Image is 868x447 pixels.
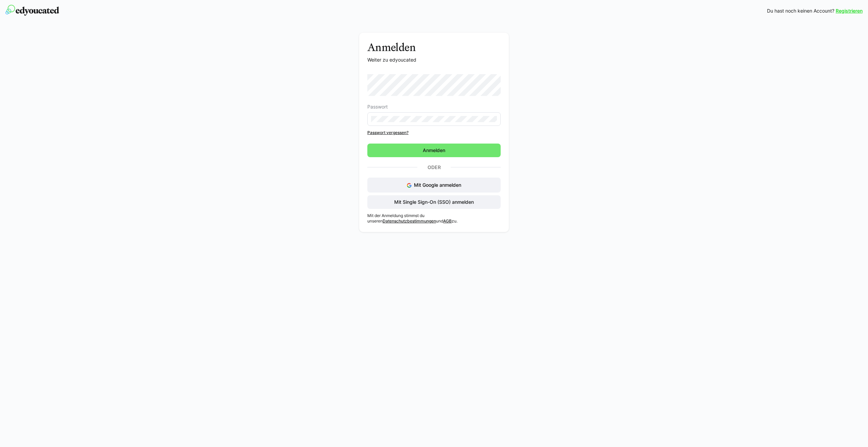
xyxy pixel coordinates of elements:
p: Oder [417,163,451,172]
a: AGB [443,218,452,223]
span: Mit Google anmelden [414,182,461,188]
p: Weiter zu edyoucated [367,56,501,63]
p: Mit der Anmeldung stimmst du unseren und zu. [367,213,501,224]
h3: Anmelden [367,41,501,54]
button: Mit Google anmelden [367,178,501,193]
img: edyoucated [5,5,59,16]
span: Passwort [367,104,388,110]
button: Anmelden [367,144,501,157]
span: Mit Single Sign-On (SSO) anmelden [393,199,475,205]
button: Mit Single Sign-On (SSO) anmelden [367,195,501,209]
a: Registrieren [836,7,863,14]
span: Anmelden [422,147,446,154]
a: Passwort vergessen? [367,130,501,135]
a: Datenschutzbestimmungen [383,218,436,223]
span: Du hast noch keinen Account? [767,7,834,14]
